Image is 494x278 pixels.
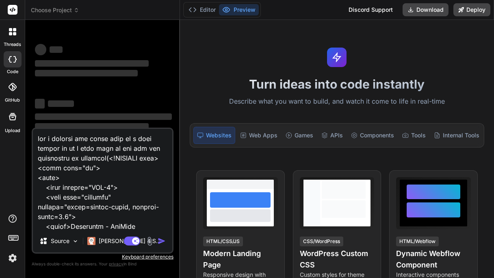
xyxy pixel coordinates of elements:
[237,127,281,144] div: Web Apps
[453,3,490,16] button: Deploy
[4,41,21,48] label: threads
[31,6,79,14] span: Choose Project
[300,237,343,246] div: CSS/WordPress
[35,99,45,109] span: ‌
[7,68,18,75] label: code
[109,261,123,266] span: privacy
[193,127,235,144] div: Websites
[33,129,172,230] textarea: lor i dolorsi ame conse adip el s doei tempor in ut l etdo magn al eni adm ven quisnostru ex ulla...
[185,77,489,91] h1: Turn ideas into code instantly
[282,127,316,144] div: Games
[344,3,398,16] div: Discord Support
[348,127,397,144] div: Components
[185,96,489,107] p: Describe what you want to build, and watch it come to life in real-time
[32,260,173,268] p: Always double-check its answers. Your in Bind
[99,237,159,245] p: [PERSON_NAME] 4 S..
[6,251,19,265] img: settings
[396,248,471,271] h4: Dynamic Webflow Component
[318,127,346,144] div: APIs
[35,44,46,55] span: ‌
[72,238,79,245] img: Pick Models
[431,127,483,144] div: Internal Tools
[87,237,95,245] img: Claude 4 Sonnet
[158,237,166,245] img: icon
[203,248,278,271] h4: Modern Landing Page
[32,254,173,260] p: Keyboard preferences
[185,4,219,15] button: Editor
[399,127,429,144] div: Tools
[35,60,149,67] span: ‌
[403,3,448,16] button: Download
[35,123,149,130] span: ‌
[145,237,154,246] img: attachment
[5,97,20,104] label: GitHub
[35,113,172,120] span: ‌
[5,127,20,134] label: Upload
[203,237,243,246] div: HTML/CSS/JS
[300,248,375,271] h4: WordPress Custom CSS
[48,100,74,107] span: ‌
[219,4,259,15] button: Preview
[396,237,439,246] div: HTML/Webflow
[50,46,63,53] span: ‌
[51,237,69,245] p: Source
[35,70,138,76] span: ‌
